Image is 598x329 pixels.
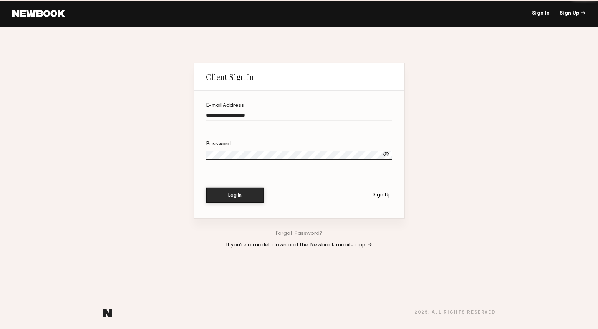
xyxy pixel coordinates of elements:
a: Sign In [532,11,550,16]
button: Log In [206,188,264,203]
a: If you’re a model, download the Newbook mobile app → [226,243,372,248]
div: 2025 , all rights reserved [414,310,495,315]
input: Password [206,151,393,160]
div: Password [206,141,392,147]
a: Forgot Password? [276,231,323,236]
div: Sign Up [373,193,392,198]
div: Sign Up [560,11,586,16]
input: E-mail Address [206,113,392,121]
div: Client Sign In [206,72,254,81]
div: E-mail Address [206,103,392,108]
